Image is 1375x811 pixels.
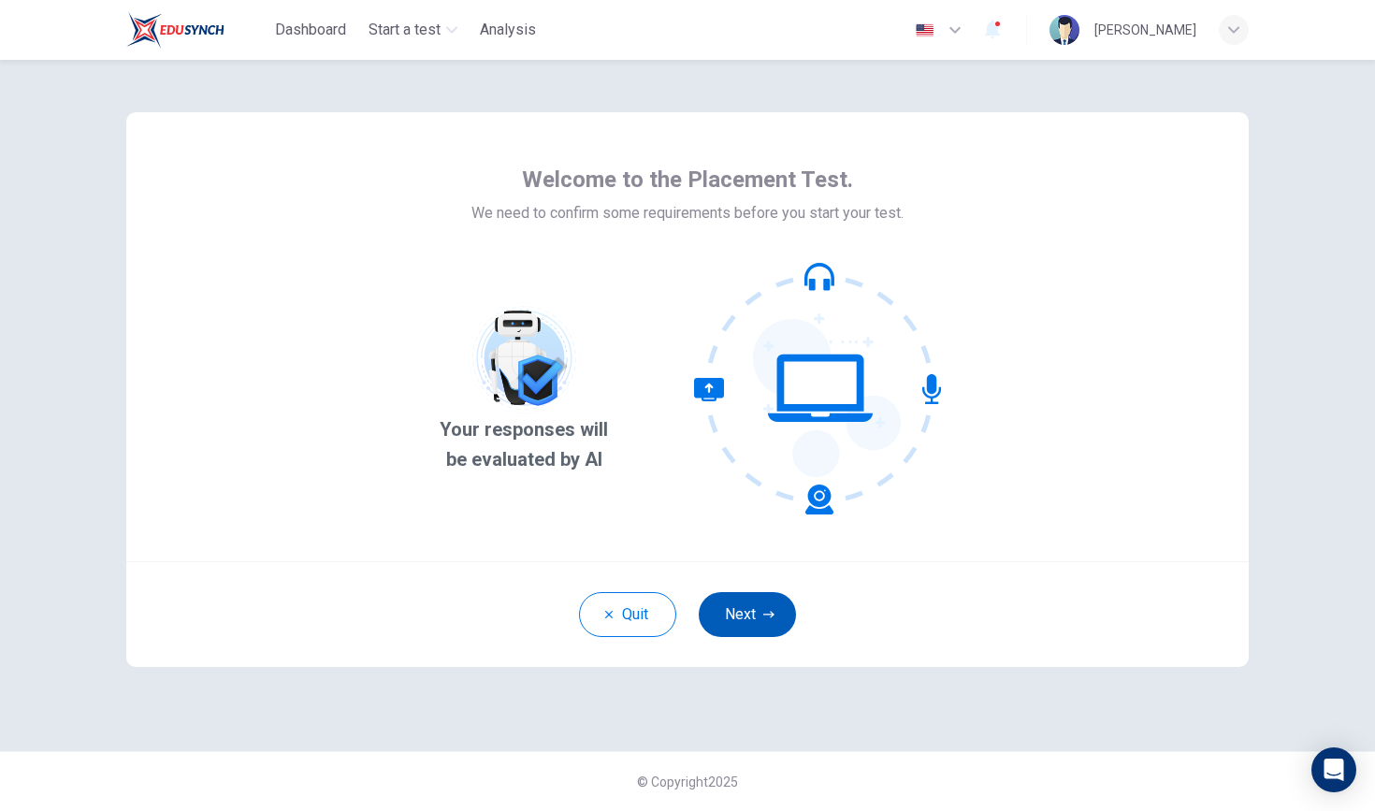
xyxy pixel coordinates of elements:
[522,165,853,195] span: Welcome to the Placement Test.
[480,19,536,41] span: Analysis
[1094,19,1196,41] div: [PERSON_NAME]
[275,19,346,41] span: Dashboard
[369,19,441,41] span: Start a test
[1311,747,1356,792] div: Open Intercom Messenger
[126,11,268,49] a: Rosedale logo
[637,775,738,789] span: © Copyright 2025
[361,13,465,47] button: Start a test
[699,592,796,637] button: Next
[472,13,543,47] button: Analysis
[126,11,224,49] img: Rosedale logo
[579,592,676,637] button: Quit
[471,202,904,224] span: We need to confirm some requirements before you start your test.
[468,302,580,414] img: AI picture
[429,414,619,474] span: Your responses will be evaluated by AI
[913,23,936,37] img: en
[1049,15,1079,45] img: Profile picture
[268,13,354,47] button: Dashboard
